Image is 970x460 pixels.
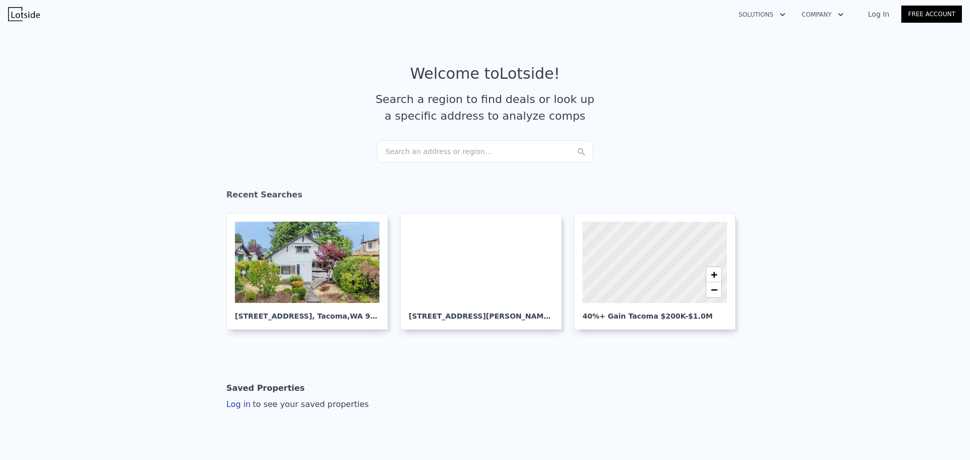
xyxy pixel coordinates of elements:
[711,283,717,296] span: −
[226,213,396,330] a: [STREET_ADDRESS], Tacoma,WA 98407
[409,303,553,321] div: [STREET_ADDRESS][PERSON_NAME] , Ruston
[794,6,852,24] button: Company
[347,312,390,320] span: , WA 98407
[583,303,727,321] div: 40%+ Gain Tacoma $200K-$1.0M
[372,91,598,124] div: Search a region to find deals or look up a specific address to analyze comps
[901,6,962,23] a: Free Account
[226,378,305,398] div: Saved Properties
[226,181,744,213] div: Recent Searches
[856,9,901,19] a: Log In
[574,213,744,330] a: 40%+ Gain Tacoma $200K-$1.0M
[226,398,369,411] div: Log in
[706,267,721,282] a: Zoom in
[235,303,379,321] div: [STREET_ADDRESS] , Tacoma
[731,6,794,24] button: Solutions
[377,140,593,163] div: Search an address or region...
[711,268,717,281] span: +
[8,7,40,21] img: Lotside
[706,282,721,297] a: Zoom out
[251,399,369,409] span: to see your saved properties
[400,213,570,330] a: [STREET_ADDRESS][PERSON_NAME], Ruston
[410,65,560,83] div: Welcome to Lotside !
